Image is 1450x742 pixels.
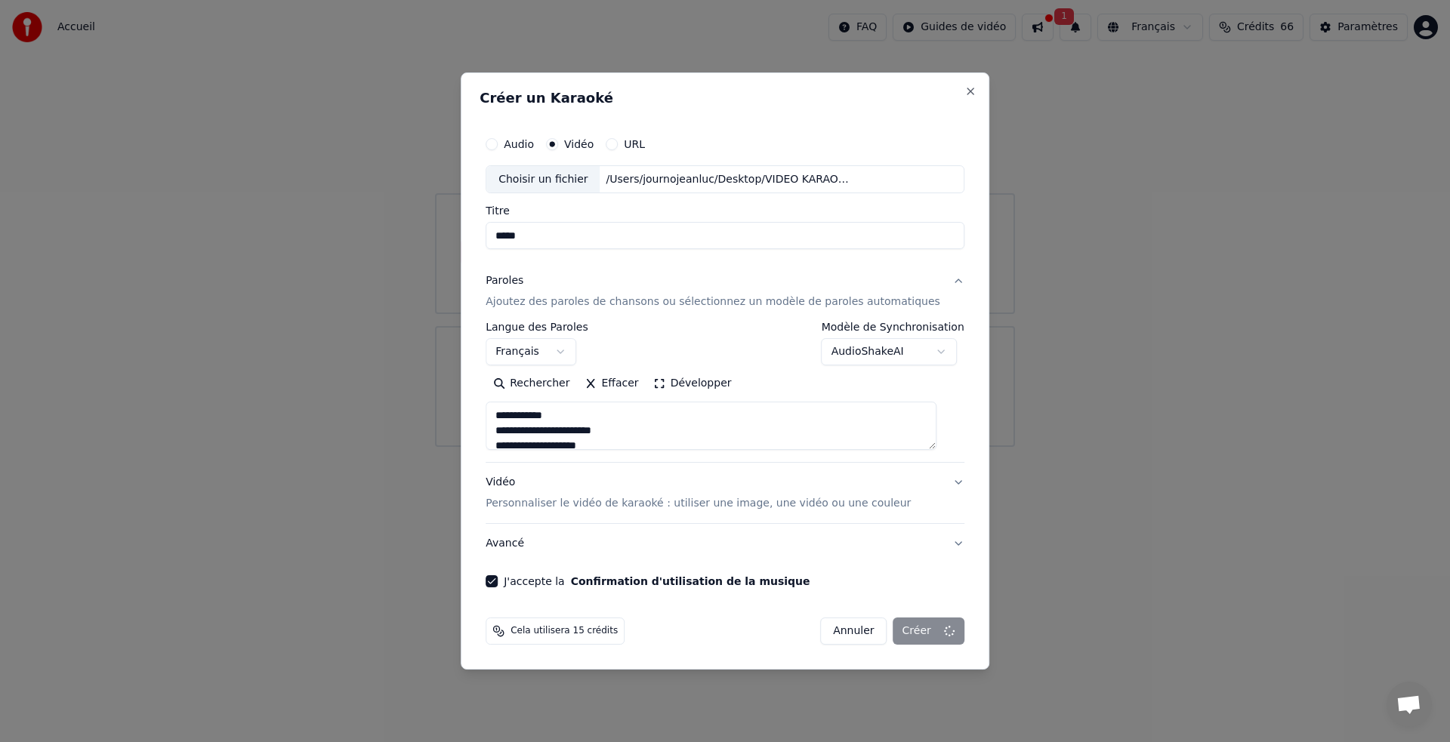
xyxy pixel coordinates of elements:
[486,206,964,217] label: Titre
[646,372,739,396] button: Développer
[486,262,964,322] button: ParolesAjoutez des paroles de chansons ou sélectionnez un modèle de paroles automatiques
[486,322,964,463] div: ParolesAjoutez des paroles de chansons ou sélectionnez un modèle de paroles automatiques
[486,322,588,333] label: Langue des Paroles
[504,576,810,587] label: J'accepte la
[822,322,964,333] label: Modèle de Synchronisation
[486,463,964,524] button: VidéoPersonnaliser le vidéo de karaoké : utiliser une image, une vidéo ou une couleur
[486,295,940,310] p: Ajoutez des paroles de chansons ou sélectionnez un modèle de paroles automatiques
[564,139,594,149] label: Vidéo
[577,372,646,396] button: Effacer
[480,91,970,105] h2: Créer un Karaoké
[486,476,911,512] div: Vidéo
[486,274,523,289] div: Paroles
[571,576,810,587] button: J'accepte la
[486,166,600,193] div: Choisir un fichier
[624,139,645,149] label: URL
[504,139,534,149] label: Audio
[486,496,911,511] p: Personnaliser le vidéo de karaoké : utiliser une image, une vidéo ou une couleur
[600,172,857,187] div: /Users/journojeanluc/Desktop/VIDEO KARAOKE /[PERSON_NAME].mov
[820,617,887,645] button: Annuler
[486,372,577,396] button: Rechercher
[486,524,964,563] button: Avancé
[511,625,618,637] span: Cela utilisera 15 crédits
